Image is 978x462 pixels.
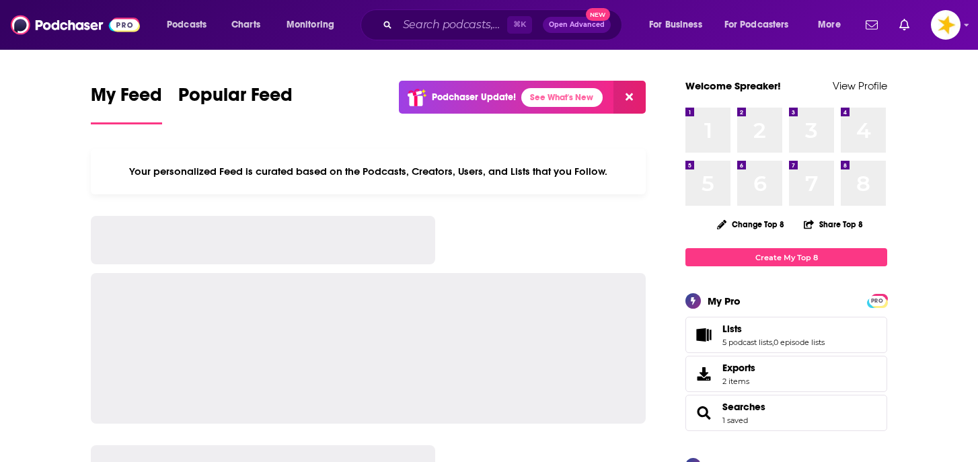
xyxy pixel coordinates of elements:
[178,83,293,124] a: Popular Feed
[373,9,635,40] div: Search podcasts, credits, & more...
[716,14,808,36] button: open menu
[178,83,293,114] span: Popular Feed
[833,79,887,92] a: View Profile
[931,10,961,40] button: Show profile menu
[507,16,532,34] span: ⌘ K
[543,17,611,33] button: Open AdvancedNew
[690,325,717,344] a: Lists
[774,338,825,347] a: 0 episode lists
[931,10,961,40] span: Logged in as Spreaker_
[549,22,605,28] span: Open Advanced
[685,248,887,266] a: Create My Top 8
[722,362,755,374] span: Exports
[91,149,646,194] div: Your personalized Feed is curated based on the Podcasts, Creators, Users, and Lists that you Follow.
[287,15,334,34] span: Monitoring
[521,88,603,107] a: See What's New
[860,13,883,36] a: Show notifications dropdown
[803,211,864,237] button: Share Top 8
[869,296,885,306] span: PRO
[277,14,352,36] button: open menu
[722,416,748,425] a: 1 saved
[91,83,162,114] span: My Feed
[640,14,719,36] button: open menu
[586,8,610,21] span: New
[649,15,702,34] span: For Business
[931,10,961,40] img: User Profile
[398,14,507,36] input: Search podcasts, credits, & more...
[708,295,741,307] div: My Pro
[722,377,755,386] span: 2 items
[722,323,742,335] span: Lists
[685,79,781,92] a: Welcome Spreaker!
[223,14,268,36] a: Charts
[432,91,516,103] p: Podchaser Update!
[690,364,717,383] span: Exports
[690,403,717,422] a: Searches
[231,15,260,34] span: Charts
[722,323,825,335] a: Lists
[808,14,858,36] button: open menu
[869,295,885,305] a: PRO
[685,395,887,431] span: Searches
[685,317,887,353] span: Lists
[818,15,841,34] span: More
[724,15,789,34] span: For Podcasters
[157,14,224,36] button: open menu
[11,12,140,38] img: Podchaser - Follow, Share and Rate Podcasts
[722,401,765,413] a: Searches
[722,338,772,347] a: 5 podcast lists
[167,15,206,34] span: Podcasts
[772,338,774,347] span: ,
[894,13,915,36] a: Show notifications dropdown
[685,356,887,392] a: Exports
[709,216,792,233] button: Change Top 8
[91,83,162,124] a: My Feed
